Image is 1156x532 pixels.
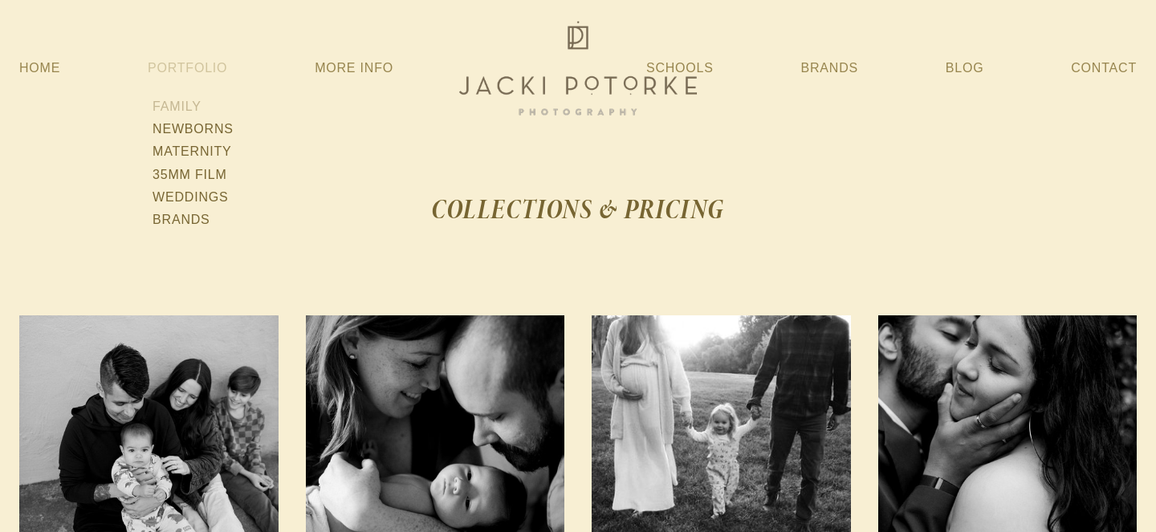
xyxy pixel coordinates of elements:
[148,186,238,209] a: Weddings
[148,209,238,231] a: Brands
[801,54,858,83] a: Brands
[148,118,238,140] a: Newborns
[1071,54,1137,83] a: Contact
[148,61,227,75] a: Portfolio
[646,54,714,83] a: Schools
[148,140,238,163] a: Maternity
[450,17,706,120] img: Jacki Potorke Sacramento Family Photographer
[148,164,238,186] a: 35mm Film
[431,190,724,228] strong: COLLECTIONS & PRICING
[148,95,238,118] a: Family
[946,54,984,83] a: Blog
[315,54,393,83] a: More Info
[19,54,60,83] a: Home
